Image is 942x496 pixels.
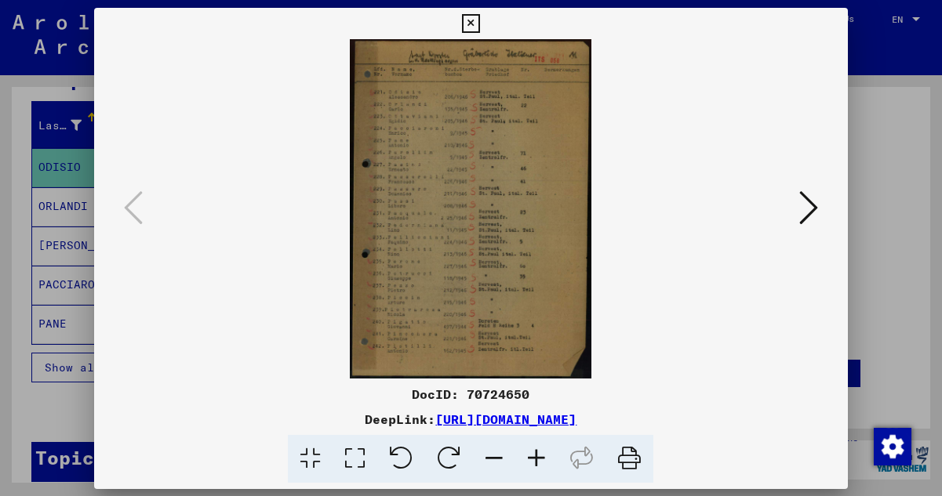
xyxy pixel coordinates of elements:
[874,428,911,465] img: Zustimmung ändern
[94,410,848,429] div: DeepLink:
[147,39,795,378] img: 001.jpg
[94,385,848,404] div: DocID: 70724650
[873,427,911,465] div: Zustimmung ändern
[435,411,576,427] a: [URL][DOMAIN_NAME]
